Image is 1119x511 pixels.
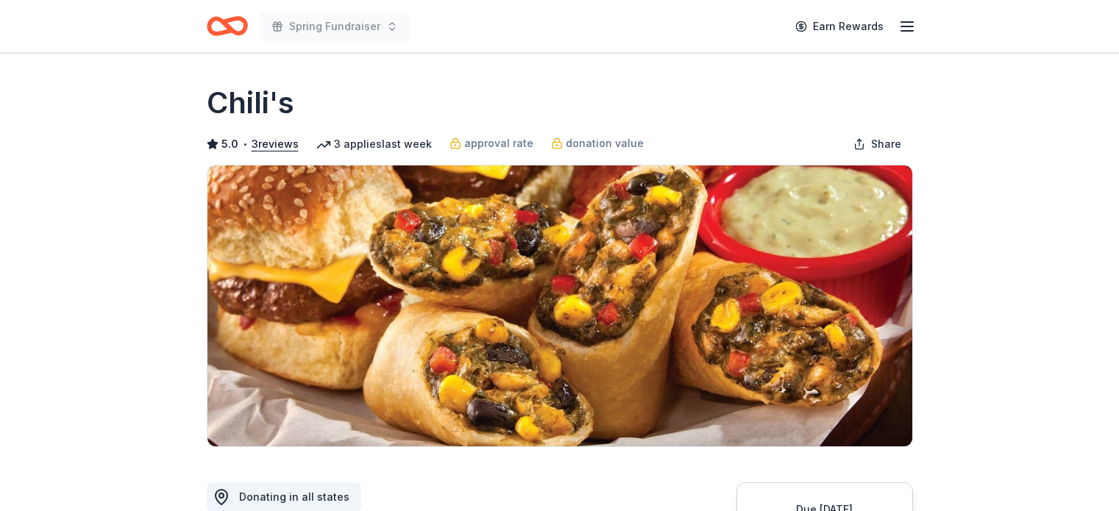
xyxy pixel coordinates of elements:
span: Spring Fundraiser [289,18,380,35]
span: • [242,138,247,150]
span: approval rate [464,135,533,152]
h1: Chili's [207,82,294,124]
a: donation value [551,135,644,152]
span: Share [871,135,901,153]
a: Earn Rewards [786,13,892,40]
span: Donating in all states [239,490,349,503]
button: 3reviews [252,135,299,153]
span: donation value [566,135,644,152]
a: Home [207,9,248,43]
span: 5.0 [221,135,238,153]
img: Image for Chili's [207,165,912,446]
button: Spring Fundraiser [260,12,410,41]
button: Share [842,129,913,159]
a: approval rate [450,135,533,152]
div: 3 applies last week [316,135,432,153]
